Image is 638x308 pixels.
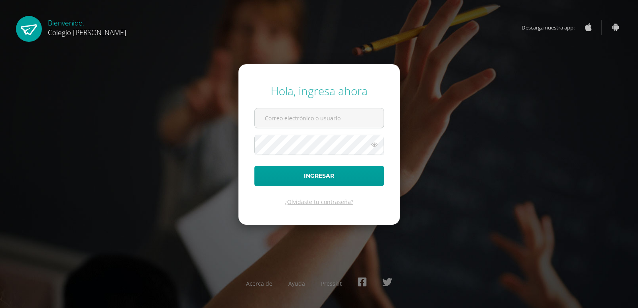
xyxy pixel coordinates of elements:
a: Presskit [321,280,342,287]
div: Hola, ingresa ahora [254,83,384,98]
button: Ingresar [254,166,384,186]
input: Correo electrónico o usuario [255,108,384,128]
a: Acerca de [246,280,272,287]
span: Colegio [PERSON_NAME] [48,27,126,37]
a: ¿Olvidaste tu contraseña? [285,198,353,206]
a: Ayuda [288,280,305,287]
span: Descarga nuestra app: [522,20,583,35]
div: Bienvenido, [48,16,126,37]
